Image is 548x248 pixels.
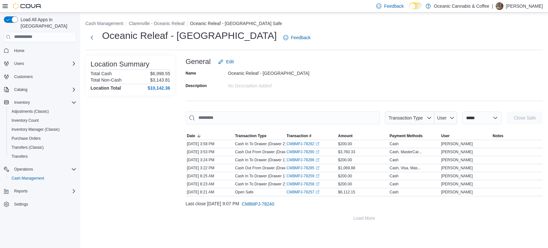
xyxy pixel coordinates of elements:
[12,187,76,195] span: Reports
[441,133,450,138] span: User
[235,149,294,155] p: Cash Out From Drawer (Drawer 2)
[491,132,543,140] button: Notes
[216,55,236,68] button: Edit
[12,60,27,67] button: Users
[434,111,457,124] button: User
[287,133,311,138] span: Transaction #
[353,215,375,221] span: Load More
[235,141,286,146] p: Cash In To Drawer (Drawer 2)
[440,132,491,140] button: User
[91,71,112,76] h6: Total Cash
[14,167,33,172] span: Operations
[186,164,234,172] div: [DATE] 3:22 PM
[12,154,28,159] span: Transfers
[186,156,234,164] div: [DATE] 3:24 PM
[287,157,320,163] a: CM8MPJ-78286External link
[338,133,352,138] span: Amount
[186,188,234,196] div: [DATE] 8:21 AM
[91,60,149,68] h3: Location Summary
[316,158,319,162] svg: External link
[409,3,422,9] input: Dark Mode
[186,111,380,124] input: This is a search bar. As you type, the results lower in the page will automatically filter.
[507,111,543,124] button: Close Safe
[6,107,79,116] button: Adjustments (Classic)
[235,157,286,163] p: Cash In To Drawer (Drawer 1)
[1,98,79,107] button: Inventory
[12,127,60,132] span: Inventory Manager (Classic)
[338,165,355,171] span: $1,069.88
[234,132,285,140] button: Transaction Type
[150,71,170,76] p: $6,998.55
[9,174,47,182] a: Cash Management
[434,2,490,10] p: Oceanic Cannabis & Coffee
[1,46,79,55] button: Home
[1,85,79,94] button: Catalog
[316,174,319,178] svg: External link
[6,116,79,125] button: Inventory Count
[14,87,27,92] span: Catalog
[287,149,320,155] a: CM8MPJ-78290External link
[9,126,62,133] a: Inventory Manager (Classic)
[1,199,79,209] button: Settings
[1,72,79,81] button: Customers
[14,48,24,53] span: Home
[287,141,320,146] a: CM8MPJ-78292External link
[12,176,44,181] span: Cash Management
[91,85,121,91] h4: Location Total
[186,71,196,76] label: Name
[235,190,253,195] p: Open Safe
[186,212,543,225] button: Load More
[337,132,388,140] button: Amount
[316,150,319,154] svg: External link
[338,157,352,163] span: $200.00
[390,149,422,155] div: Cash, MasterCar...
[186,180,234,188] div: [DATE] 8:23 AM
[12,187,30,195] button: Reports
[14,74,33,79] span: Customers
[9,153,30,160] a: Transfers
[441,141,473,146] span: [PERSON_NAME]
[385,111,434,124] button: Transaction Type
[506,2,543,10] p: [PERSON_NAME]
[12,118,39,123] span: Inventory Count
[235,165,294,171] p: Cash Out From Drawer (Drawer 1)
[14,61,24,66] span: Users
[12,60,76,67] span: Users
[441,157,473,163] span: [PERSON_NAME]
[239,198,277,210] button: CM8MPJ-78240
[390,157,399,163] div: Cash
[281,31,313,44] a: Feedback
[4,43,76,226] nav: Complex example
[235,173,286,179] p: Cash In To Drawer (Drawer 1)
[287,173,320,179] a: CM8MPJ-78259External link
[287,190,320,195] a: CM8MPJ-78257External link
[226,58,234,65] span: Edit
[186,198,543,210] div: Last close [DATE] 9:07 PM
[9,108,76,115] span: Adjustments (Classic)
[12,73,35,81] a: Customers
[242,201,274,207] span: CM8MPJ-78240
[6,174,79,183] button: Cash Management
[228,81,314,88] div: No Description added
[91,77,122,83] h6: Total Non-Cash
[18,16,76,29] span: Load All Apps in [GEOGRAPHIC_DATA]
[496,2,503,10] div: Samantha Craig
[186,58,211,66] h3: General
[9,135,76,142] span: Purchase Orders
[390,173,399,179] div: Cash
[85,20,543,28] nav: An example of EuiBreadcrumbs
[338,173,352,179] span: $200.00
[338,149,355,155] span: $3,760.33
[12,200,76,208] span: Settings
[9,108,51,115] a: Adjustments (Classic)
[12,47,76,55] span: Home
[9,117,76,124] span: Inventory Count
[186,172,234,180] div: [DATE] 8:25 AM
[12,99,32,106] button: Inventory
[291,34,310,41] span: Feedback
[148,85,170,91] h4: $10,142.36
[6,143,79,152] button: Transfers (Classic)
[129,21,185,26] button: Clarenville - Oceanic Releaf
[12,200,30,208] a: Settings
